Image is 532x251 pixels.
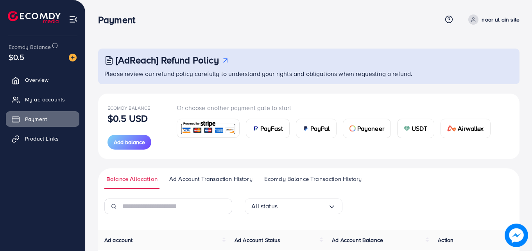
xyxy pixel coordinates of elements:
[397,119,434,138] a: cardUSDT
[6,72,79,88] a: Overview
[332,236,383,244] span: Ad Account Balance
[107,135,151,150] button: Add balance
[9,43,51,51] span: Ecomdy Balance
[264,175,362,183] span: Ecomdy Balance Transaction History
[6,92,79,107] a: My ad accounts
[107,105,150,111] span: Ecomdy Balance
[404,125,410,132] img: card
[343,119,391,138] a: cardPayoneer
[8,11,61,23] img: logo
[505,224,528,247] img: image
[98,14,142,25] h3: Payment
[106,175,158,183] span: Balance Allocation
[104,69,515,78] p: Please review our refund policy carefully to understand your rights and obligations when requesti...
[253,125,259,132] img: card
[278,200,328,212] input: Search for option
[412,124,428,133] span: USDT
[107,114,148,123] p: $0.5 USD
[482,15,519,24] p: noor ul ain site
[441,119,491,138] a: cardAirwallex
[447,125,457,132] img: card
[25,135,59,143] span: Product Links
[357,124,384,133] span: Payoneer
[114,138,145,146] span: Add balance
[25,76,48,84] span: Overview
[349,125,356,132] img: card
[104,236,133,244] span: Ad account
[25,96,65,103] span: My ad accounts
[296,119,337,138] a: cardPayPal
[438,236,453,244] span: Action
[6,131,79,146] a: Product Links
[246,119,290,138] a: cardPayFast
[235,236,281,244] span: Ad Account Status
[169,175,253,183] span: Ad Account Transaction History
[6,111,79,127] a: Payment
[303,125,309,132] img: card
[179,120,237,137] img: card
[69,54,77,61] img: image
[245,199,342,214] div: Search for option
[458,124,484,133] span: Airwallex
[9,51,25,63] span: $0.5
[310,124,330,133] span: PayPal
[465,14,519,25] a: noor ul ain site
[116,54,219,66] h3: [AdReach] Refund Policy
[177,119,240,138] a: card
[69,15,78,24] img: menu
[25,115,47,123] span: Payment
[177,103,497,112] p: Or choose another payment gate to start
[251,200,278,212] span: All status
[260,124,283,133] span: PayFast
